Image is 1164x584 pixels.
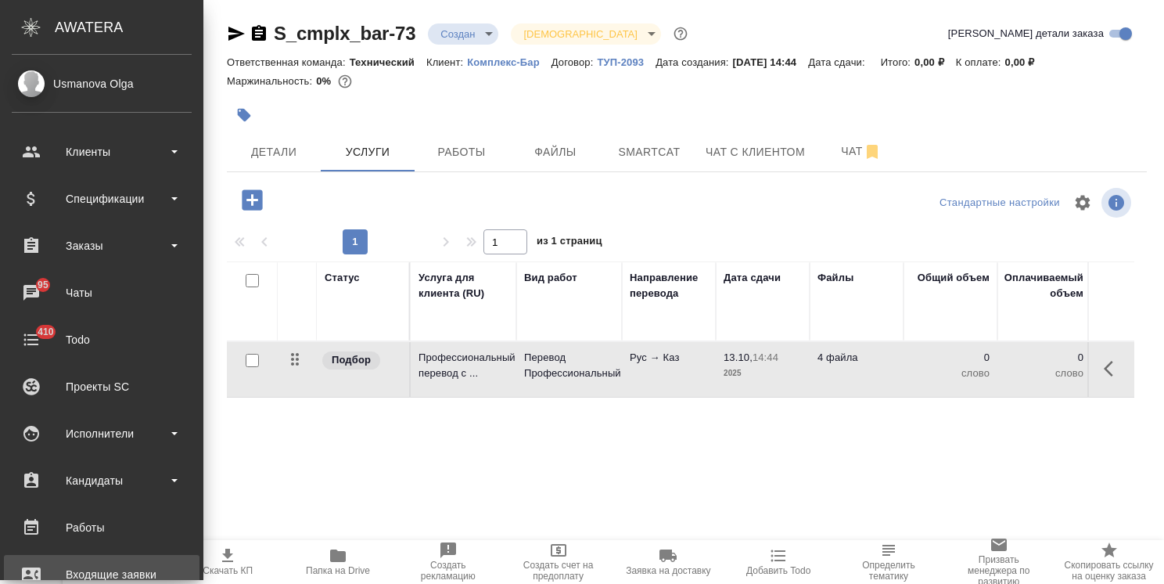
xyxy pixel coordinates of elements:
div: Клиенты [12,140,192,164]
span: Услуги [330,142,405,162]
p: 13.10, [724,351,753,363]
span: Чат с клиентом [706,142,805,162]
p: Договор: [551,56,598,68]
div: Дата сдачи [724,270,781,286]
div: Общий объем [918,270,990,286]
button: Призвать менеджера по развитию [943,540,1054,584]
div: Заказы [12,234,192,258]
span: Заявка на доставку [626,565,710,576]
span: Чат [824,142,899,161]
a: Комплекс-Бар [467,55,551,68]
button: Показать кнопки [1094,350,1132,388]
span: Скачать КП [203,565,253,576]
p: Рус → Каз [630,350,708,366]
button: [DEMOGRAPHIC_DATA] [519,27,641,41]
button: Скопировать ссылку на оценку заказа [1054,540,1164,584]
span: Работы [424,142,499,162]
button: Доп статусы указывают на важность/срочность заказа [670,23,691,44]
button: Определить тематику [834,540,944,584]
div: Кандидаты [12,469,192,492]
span: Определить тематику [843,560,935,582]
p: К оплате: [956,56,1005,68]
a: 410Todo [4,320,199,359]
span: Добавить Todo [746,565,810,576]
p: 0% [316,75,335,87]
button: Скопировать ссылку для ЯМессенджера [227,24,246,43]
p: Дата создания: [656,56,732,68]
div: Направление перевода [630,270,708,301]
div: Статус [325,270,360,286]
div: Файлы [817,270,853,286]
p: Подбор [332,352,371,368]
div: Проекты SC [12,375,192,398]
button: 0.00 RUB; [335,71,355,92]
span: Настроить таблицу [1064,184,1101,222]
p: 4 файла [817,350,896,366]
button: Создать счет на предоплату [503,540,613,584]
span: 410 [28,324,63,340]
p: 0,00 ₽ [914,56,956,68]
p: 2025 [724,366,802,381]
div: Вид работ [524,270,577,286]
button: Скопировать ссылку [250,24,268,43]
span: Создать счет на предоплату [512,560,604,582]
p: Перевод Профессиональный [524,350,614,381]
a: 95Чаты [4,273,199,312]
button: Папка на Drive [283,540,393,584]
span: Детали [236,142,311,162]
p: 0,00 ₽ [1005,56,1047,68]
p: ТУП-2093 [597,56,656,68]
span: [PERSON_NAME] детали заказа [948,26,1104,41]
a: Проекты SC [4,367,199,406]
div: Оплачиваемый объем [1004,270,1083,301]
div: Спецификации [12,187,192,211]
div: Исполнители [12,422,192,445]
p: 0 [911,350,990,366]
span: Скопировать ссылку на оценку заказа [1063,560,1155,582]
span: Smartcat [612,142,687,162]
p: Итого: [881,56,914,68]
button: Создать рекламацию [393,540,503,584]
p: Комплекс-Бар [467,56,551,68]
button: Скачать КП [173,540,283,584]
span: Посмотреть информацию [1101,188,1134,218]
span: 95 [28,277,58,293]
p: Маржинальность: [227,75,316,87]
p: Ответственная команда: [227,56,350,68]
span: из 1 страниц [537,232,602,254]
button: Добавить тэг [227,98,261,132]
div: Работы [12,516,192,539]
p: Технический [350,56,426,68]
a: Работы [4,508,199,547]
p: 0 [1005,350,1083,366]
span: Создать рекламацию [402,560,494,582]
span: Файлы [518,142,593,162]
div: AWATERA [55,12,203,43]
span: Папка на Drive [306,565,370,576]
button: Добавить Todo [724,540,834,584]
p: [DATE] 14:44 [733,56,809,68]
div: Создан [511,23,660,45]
div: Услуга для клиента (RU) [419,270,508,301]
div: Чаты [12,281,192,305]
p: Дата сдачи: [808,56,868,68]
a: ТУП-2093 [597,55,656,68]
div: Usmanova Olga [12,75,192,92]
a: S_cmplx_bar-73 [274,23,415,44]
button: Заявка на доставку [613,540,724,584]
button: Создан [436,27,480,41]
p: Профессиональный перевод с ... [419,350,508,381]
button: Добавить услугу [231,184,274,216]
p: 14:44 [753,351,778,363]
p: слово [1005,366,1083,381]
div: split button [936,191,1064,215]
div: Todo [12,328,192,351]
p: Клиент: [426,56,467,68]
div: Создан [428,23,498,45]
p: слово [911,366,990,381]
